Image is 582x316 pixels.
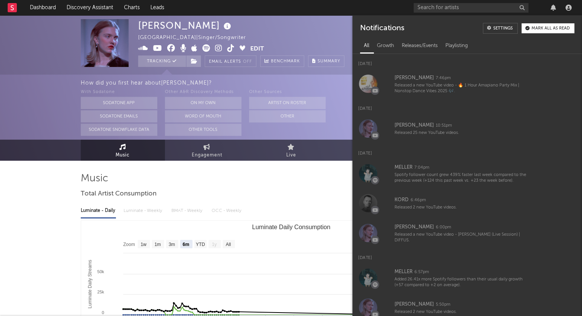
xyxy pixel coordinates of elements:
[138,55,186,67] button: Tracking
[395,195,409,205] div: KORD
[352,248,582,263] div: [DATE]
[395,309,529,315] div: Released 2 new YouTube videos.
[165,88,241,97] div: Other A&R Discovery Methods
[442,39,472,52] div: Playlisting
[436,302,450,308] div: 5:50pm
[271,57,300,66] span: Benchmark
[411,197,426,203] div: 6:46pm
[493,26,513,31] div: Settings
[395,83,529,94] div: Released a new YouTube video - 🔥 1 Hour Amapiano Party Mix | Nonstop Dance Vibes 2025 🎶.
[352,69,582,99] a: [PERSON_NAME]7:46pmReleased a new YouTube video - 🔥 1 Hour Amapiano Party Mix | Nonstop Dance Vib...
[373,39,398,52] div: Growth
[360,39,373,52] div: All
[395,73,434,83] div: [PERSON_NAME]
[165,124,241,136] button: Other Tools
[352,99,582,114] div: [DATE]
[183,242,189,247] text: 6m
[97,269,104,274] text: 50k
[81,97,157,109] button: Sodatone App
[168,242,175,247] text: 3m
[249,88,326,97] div: Other Sources
[352,114,582,143] a: [PERSON_NAME]10:51pmReleased 25 new YouTube videos.
[116,151,130,160] span: Music
[87,260,92,308] text: Luminate Daily Streams
[395,277,529,288] div: Added 26.41x more Spotify followers than their usual daily growth (+57 compared to +2 on average).
[308,55,344,67] button: Summary
[81,124,157,136] button: Sodatone Snowflake Data
[81,110,157,122] button: Sodatone Emails
[286,151,296,160] span: Live
[205,55,256,67] button: Email AlertsOff
[436,225,451,230] div: 6:00pm
[436,123,452,129] div: 10:51pm
[395,300,434,309] div: [PERSON_NAME]
[212,242,217,247] text: 1y
[154,242,161,247] text: 1m
[81,88,157,97] div: With Sodatone
[414,269,429,275] div: 6:57pm
[81,204,116,217] div: Luminate - Daily
[352,218,582,248] a: [PERSON_NAME]6:00pmReleased a new YouTube video - [PERSON_NAME] (Live Session) | DIFFUS.
[260,55,304,67] a: Benchmark
[414,165,429,171] div: 7:04pm
[436,75,451,81] div: 7:46pm
[352,188,582,218] a: KORD6:46pmReleased 2 new YouTube videos.
[138,19,233,32] div: [PERSON_NAME]
[318,59,340,64] span: Summary
[522,23,574,33] button: Mark all as read
[101,310,104,315] text: 0
[81,189,157,199] span: Total Artist Consumption
[395,205,529,210] div: Released 2 new YouTube videos.
[352,158,582,188] a: MELLER7:04pmSpotify follower count grew 439% faster last week compared to the previous week (+124...
[165,140,249,161] a: Engagement
[250,44,264,54] button: Edit
[395,121,434,130] div: [PERSON_NAME]
[395,172,529,184] div: Spotify follower count grew 439% faster last week compared to the previous week (+124 this past w...
[138,33,255,42] div: [GEOGRAPHIC_DATA] | Singer/Songwriter
[165,110,241,122] button: Word Of Mouth
[395,232,529,244] div: Released a new YouTube video - [PERSON_NAME] (Live Session) | DIFFUS.
[333,140,417,161] a: Audience
[414,3,528,13] input: Search for artists
[395,130,529,136] div: Released 25 new YouTube videos.
[192,151,222,160] span: Engagement
[81,140,165,161] a: Music
[531,26,570,31] div: Mark all as read
[249,97,326,109] button: Artist on Roster
[398,39,442,52] div: Releases/Events
[196,242,205,247] text: YTD
[225,242,230,247] text: All
[395,223,434,232] div: [PERSON_NAME]
[352,263,582,293] a: MELLER6:57pmAdded 26.41x more Spotify followers than their usual daily growth (+57 compared to +2...
[252,224,330,230] text: Luminate Daily Consumption
[352,54,582,69] div: [DATE]
[249,110,326,122] button: Other
[140,242,147,247] text: 1w
[395,267,412,277] div: MELLER
[249,140,333,161] a: Live
[123,242,135,247] text: Zoom
[395,163,412,172] div: MELLER
[243,60,252,64] em: Off
[352,143,582,158] div: [DATE]
[360,23,404,34] div: Notifications
[483,23,518,34] a: Settings
[97,290,104,294] text: 25k
[165,97,241,109] button: On My Own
